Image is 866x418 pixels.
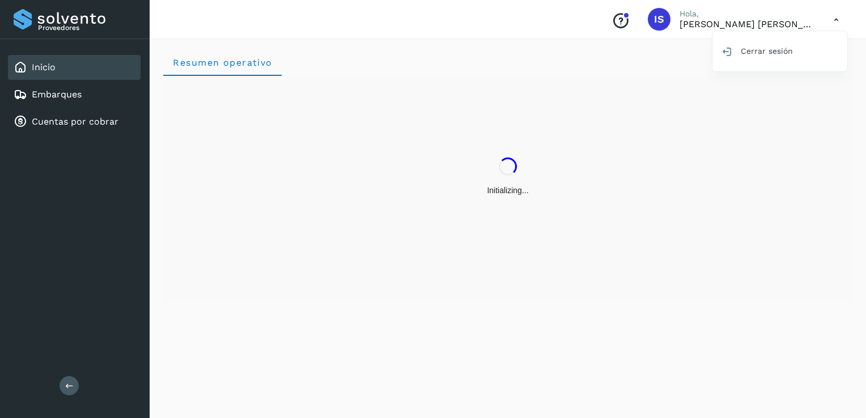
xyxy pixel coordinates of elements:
[32,116,118,127] a: Cuentas por cobrar
[38,24,136,32] p: Proveedores
[8,82,141,107] div: Embarques
[32,89,82,100] a: Embarques
[32,62,56,72] a: Inicio
[712,40,847,62] div: Cerrar sesión
[8,55,141,80] div: Inicio
[8,109,141,134] div: Cuentas por cobrar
